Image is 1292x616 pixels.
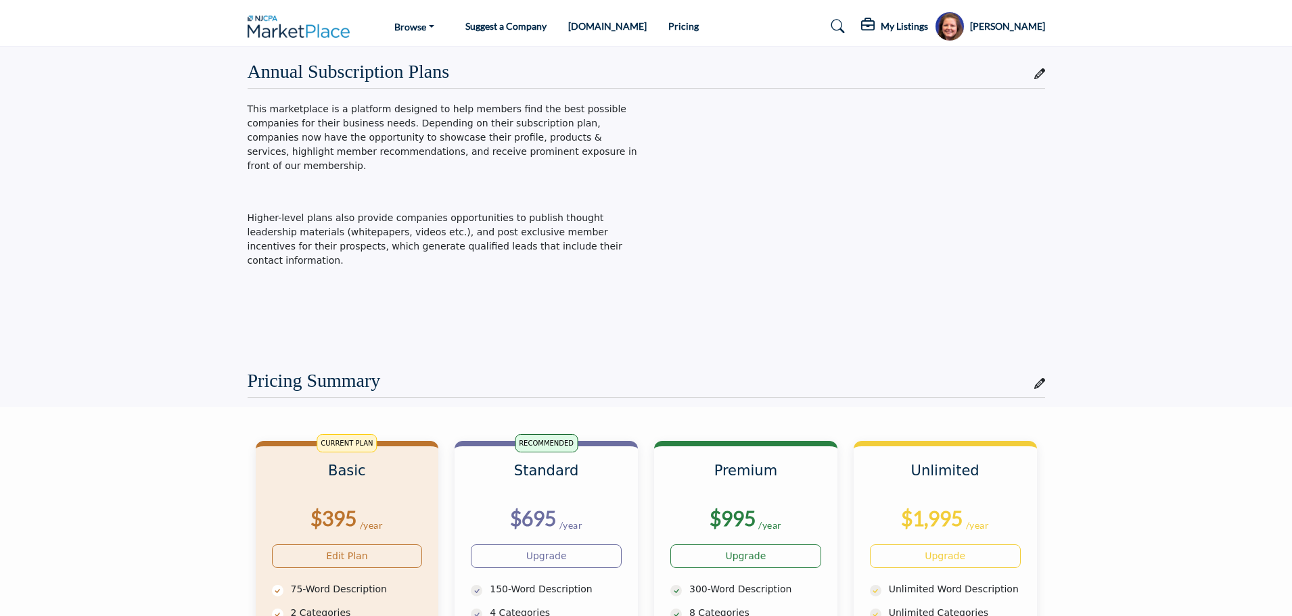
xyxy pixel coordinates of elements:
img: Site Logo [248,16,357,38]
a: Upgrade [471,544,622,568]
h2: Annual Subscription Plans [248,60,450,83]
a: Upgrade [870,544,1021,568]
h3: Unlimited [870,463,1021,496]
p: 150-Word Description [490,582,622,596]
h5: [PERSON_NAME] [970,20,1045,33]
b: $995 [710,506,756,530]
a: Search [818,16,854,37]
span: CURRENT PLAN [317,434,377,452]
h3: Premium [670,463,821,496]
a: Pricing [668,20,699,32]
b: $395 [310,506,356,530]
sub: /year [758,519,782,531]
h2: Pricing Summary [248,369,381,392]
span: RECOMMENDED [515,434,578,452]
sub: /year [360,519,384,531]
sub: /year [559,519,583,531]
h3: Basic [272,463,423,496]
b: $695 [510,506,556,530]
div: My Listings [861,18,928,34]
b: $1,995 [901,506,963,530]
sub: /year [966,519,990,531]
a: Suggest a Company [465,20,547,32]
a: [DOMAIN_NAME] [568,20,647,32]
p: Unlimited Word Description [889,582,1021,596]
a: Edit Plan [272,544,423,568]
p: Higher-level plans also provide companies opportunities to publish thought leadership materials (... [248,211,639,268]
p: 300-Word Description [689,582,821,596]
a: Upgrade [670,544,821,568]
h5: My Listings [881,20,928,32]
button: Show hide supplier dropdown [935,11,965,41]
a: Browse [385,17,444,36]
p: 75-Word Description [291,582,423,596]
h3: Standard [471,463,622,496]
p: This marketplace is a platform designed to help members find the best possible companies for thei... [248,102,639,202]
